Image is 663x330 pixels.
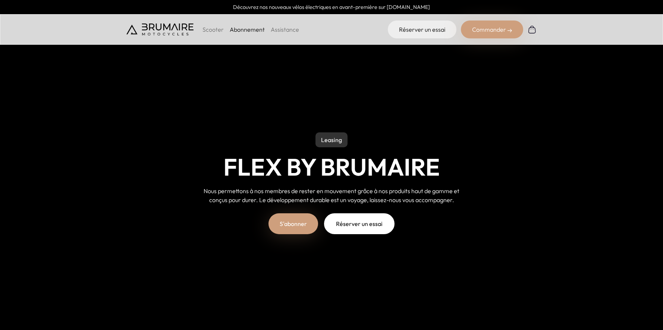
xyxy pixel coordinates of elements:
[202,25,224,34] p: Scooter
[315,132,348,147] p: Leasing
[268,213,318,234] a: S'abonner
[204,187,459,204] span: Nous permettons à nos membres de rester en mouvement grâce à nos produits haut de gamme et conçus...
[271,26,299,33] a: Assistance
[126,23,194,35] img: Brumaire Motocycles
[508,28,512,33] img: right-arrow-2.png
[388,21,456,38] a: Réserver un essai
[223,153,440,181] h1: Flex by Brumaire
[230,26,265,33] a: Abonnement
[461,21,523,38] div: Commander
[528,25,537,34] img: Panier
[324,213,395,234] a: Réserver un essai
